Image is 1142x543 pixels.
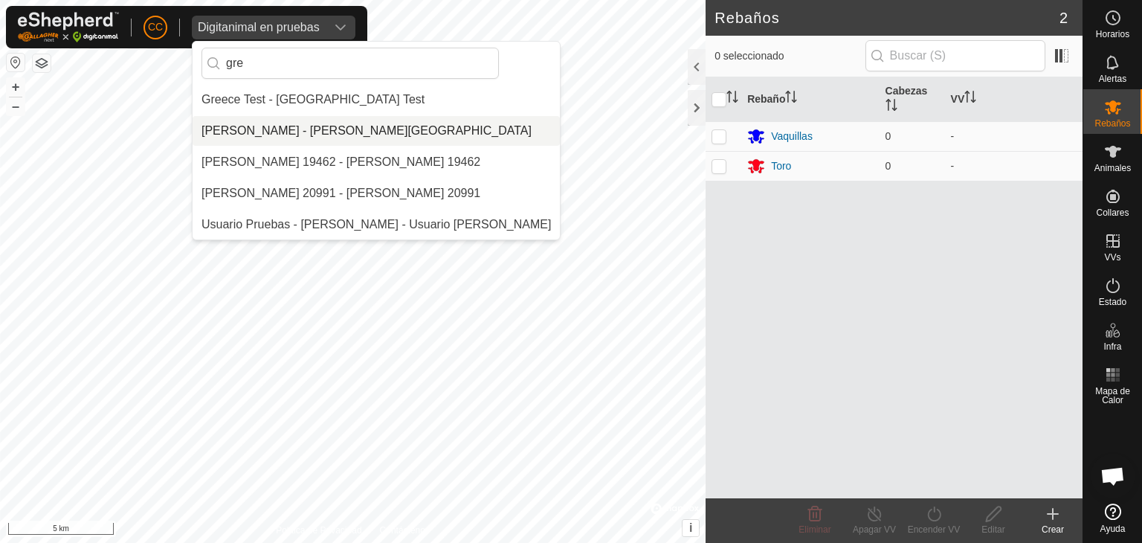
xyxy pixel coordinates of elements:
div: Digitanimal en pruebas [198,22,320,33]
div: [PERSON_NAME] 19462 - [PERSON_NAME] 19462 [201,153,480,171]
span: Eliminar [799,524,830,535]
span: 0 seleccionado [714,48,865,64]
span: Digitanimal en pruebas [192,16,326,39]
div: dropdown trigger [326,16,355,39]
div: Greece Test - [GEOGRAPHIC_DATA] Test [201,91,425,109]
div: Usuario Pruebas - [PERSON_NAME] - Usuario [PERSON_NAME] [201,216,551,234]
button: + [7,78,25,96]
span: 2 [1059,7,1068,29]
input: Buscar (S) [865,40,1045,71]
span: 0 [885,160,891,172]
span: CC [148,19,163,35]
button: i [683,520,699,536]
span: Estado [1099,298,1126,306]
li: GREGORIO MIGUEL GASPAR TORROBA 20991 [193,179,560,208]
li: GREGORIO HERNANDEZ BLAZQUEZ 19462 [193,147,560,177]
span: Ayuda [1100,524,1126,533]
a: Chat abierto [1091,454,1135,498]
div: Apagar VV [845,523,904,536]
span: Collares [1096,208,1129,217]
button: – [7,97,25,115]
span: Alertas [1099,74,1126,83]
div: Toro [771,158,791,174]
ul: Option List [193,85,560,240]
li: Usuario Pruebas - Gregorio Alarcia [193,210,560,240]
div: Editar [964,523,1023,536]
a: Ayuda [1083,498,1142,539]
button: Restablecer Mapa [7,54,25,71]
span: Mapa de Calor [1087,387,1138,405]
span: Infra [1103,342,1121,351]
p-sorticon: Activar para ordenar [885,101,897,113]
img: Logo Gallagher [18,12,119,42]
span: VVs [1104,253,1120,262]
td: - [945,121,1083,151]
button: Capas del Mapa [33,54,51,72]
p-sorticon: Activar para ordenar [785,93,797,105]
h2: Rebaños [714,9,1059,27]
p-sorticon: Activar para ordenar [726,93,738,105]
div: Vaquillas [771,129,813,144]
span: 0 [885,130,891,142]
th: Cabezas [880,77,945,122]
a: Política de Privacidad [276,524,361,537]
div: [PERSON_NAME] 20991 - [PERSON_NAME] 20991 [201,184,480,202]
div: [PERSON_NAME] - [PERSON_NAME][GEOGRAPHIC_DATA] [201,122,532,140]
div: Encender VV [904,523,964,536]
li: Alarcia Monja Farm [193,116,560,146]
span: Horarios [1096,30,1129,39]
input: Buscar por región, país, empresa o propiedad [201,48,499,79]
td: - [945,151,1083,181]
th: Rebaño [741,77,879,122]
span: Animales [1094,164,1131,173]
p-sorticon: Activar para ordenar [964,93,976,105]
li: Greece Test [193,85,560,115]
th: VV [945,77,1083,122]
span: i [689,521,692,534]
div: Crear [1023,523,1083,536]
a: Contáctenos [380,524,430,537]
span: Rebaños [1094,119,1130,128]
